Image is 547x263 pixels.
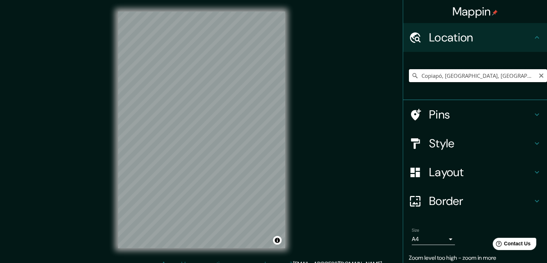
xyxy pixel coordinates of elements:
h4: Border [429,194,533,208]
div: Layout [403,158,547,187]
button: Toggle attribution [273,236,282,245]
h4: Pins [429,107,533,122]
button: Clear [538,72,544,79]
h4: Location [429,30,533,45]
div: Location [403,23,547,52]
img: pin-icon.png [492,10,498,15]
input: Pick your city or area [409,69,547,82]
div: Style [403,129,547,158]
div: A4 [412,233,455,245]
h4: Style [429,136,533,151]
iframe: Help widget launcher [483,235,539,255]
p: Zoom level too high - zoom in more [409,254,541,262]
canvas: Map [118,12,285,248]
h4: Layout [429,165,533,179]
h4: Mappin [452,4,498,19]
div: Border [403,187,547,215]
label: Size [412,227,419,233]
div: Pins [403,100,547,129]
